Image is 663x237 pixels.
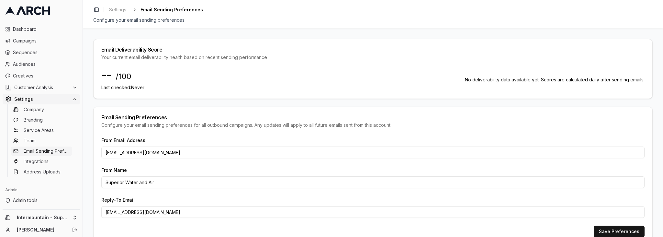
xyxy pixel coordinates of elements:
[24,148,70,154] span: Email Sending Preferences
[3,94,80,104] button: Settings
[101,197,135,203] label: Reply-To Email
[101,147,645,158] input: marketing@example.com
[3,212,80,223] button: Intermountain - Superior Water & Air
[24,117,43,123] span: Branding
[3,36,80,46] a: Campaigns
[13,73,77,79] span: Creatives
[13,61,77,67] span: Audiences
[14,96,70,102] span: Settings
[24,158,49,165] span: Integrations
[24,169,61,175] span: Address Uploads
[101,122,645,128] div: Configure your email sending preferences for all outbound campaigns. Any updates will apply to al...
[17,227,65,233] a: [PERSON_NAME]
[13,49,77,56] span: Sequences
[24,127,54,134] span: Service Areas
[101,137,145,143] label: From Email Address
[11,167,72,176] a: Address Uploads
[24,137,36,144] span: Team
[140,6,203,13] span: Email Sending Preferences
[11,147,72,156] a: Email Sending Preferences
[3,185,80,195] div: Admin
[101,84,144,91] p: Last checked: Never
[3,82,80,93] button: Customer Analysis
[101,47,645,52] div: Email Deliverability Score
[3,71,80,81] a: Creatives
[11,105,72,114] a: Company
[101,176,645,188] input: Your Company Name
[3,195,80,206] a: Admin tools
[13,197,77,204] span: Admin tools
[11,136,72,145] a: Team
[11,157,72,166] a: Integrations
[17,215,70,220] span: Intermountain - Superior Water & Air
[101,206,645,218] input: support@example.com
[101,68,112,81] span: --
[101,167,127,173] label: From Name
[70,225,79,234] button: Log out
[107,5,129,14] a: Settings
[14,84,70,91] span: Customer Analysis
[11,126,72,135] a: Service Areas
[101,54,645,61] div: Your current email deliverability health based on recent sending performance
[101,115,645,120] div: Email Sending Preferences
[109,6,126,13] span: Settings
[465,77,645,83] div: No deliverability data available yet. Scores are calculated daily after sending emails.
[107,5,203,14] nav: breadcrumb
[3,24,80,34] a: Dashboard
[24,106,44,113] span: Company
[116,71,131,82] span: /100
[93,17,653,23] div: Configure your email sending preferences
[13,26,77,32] span: Dashboard
[3,47,80,58] a: Sequences
[13,38,77,44] span: Campaigns
[11,115,72,124] a: Branding
[3,59,80,69] a: Audiences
